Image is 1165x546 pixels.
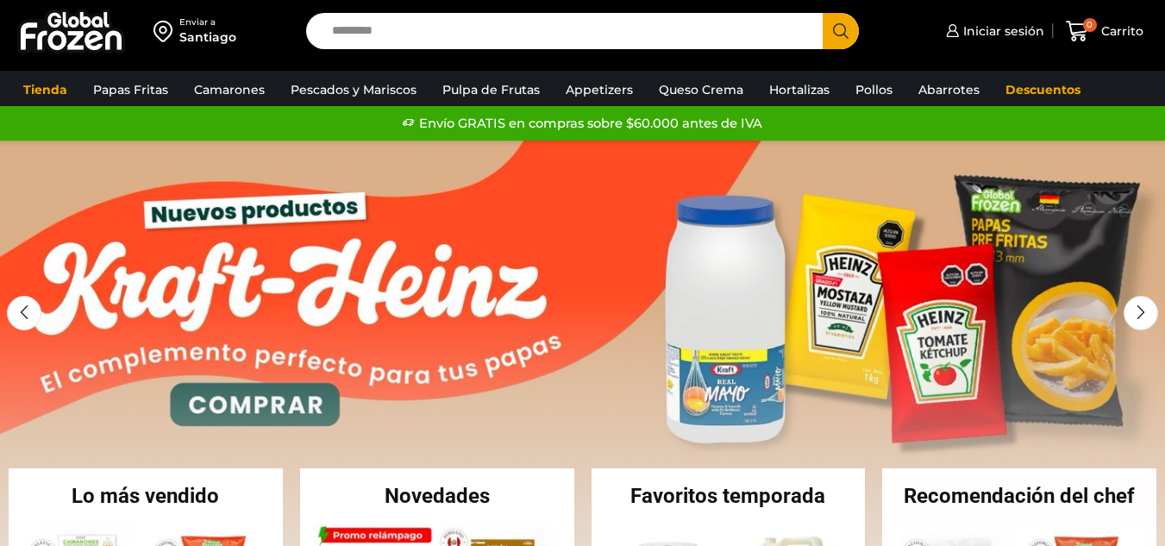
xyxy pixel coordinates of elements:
img: address-field-icon.svg [153,16,179,46]
h2: Novedades [300,486,574,506]
span: Iniciar sesión [959,22,1044,40]
a: Pescados y Mariscos [282,73,425,106]
div: Enviar a [179,16,236,28]
a: Tienda [15,73,76,106]
a: 0 Carrito [1062,11,1148,52]
a: Papas Fritas [85,73,177,106]
h2: Lo más vendido [9,486,283,506]
h2: Favoritos temporada [592,486,866,506]
div: Santiago [179,28,236,46]
a: Abarrotes [910,73,988,106]
span: Carrito [1097,22,1143,40]
a: Pulpa de Frutas [434,73,548,106]
span: 0 [1083,18,1097,32]
a: Pollos [847,73,901,106]
a: Queso Crema [650,73,752,106]
a: Appetizers [557,73,642,106]
a: Descuentos [997,73,1089,106]
a: Hortalizas [761,73,838,106]
h2: Recomendación del chef [882,486,1156,506]
button: Search button [823,13,859,49]
a: Iniciar sesión [942,14,1044,48]
a: Camarones [185,73,273,106]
